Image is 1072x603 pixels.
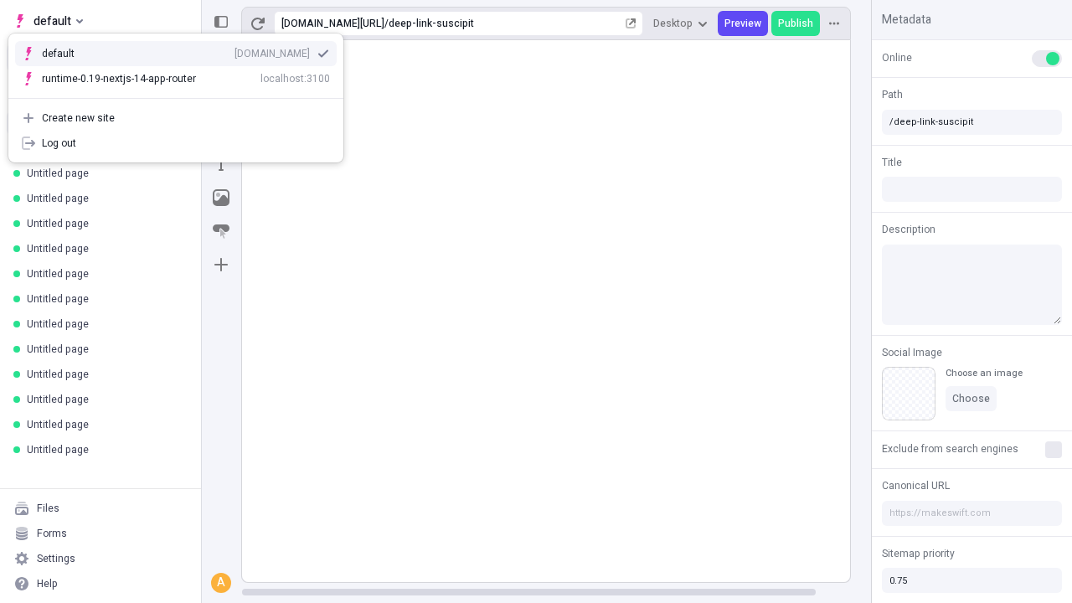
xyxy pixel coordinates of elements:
[882,441,1018,456] span: Exclude from search engines
[882,222,935,237] span: Description
[37,527,67,540] div: Forms
[384,17,389,30] div: /
[281,17,384,30] div: [URL][DOMAIN_NAME]
[946,367,1023,379] div: Choose an image
[37,502,59,515] div: Files
[37,577,58,590] div: Help
[33,11,71,31] span: default
[42,47,100,60] div: default
[778,17,813,30] span: Publish
[882,155,902,170] span: Title
[647,11,714,36] button: Desktop
[234,47,310,60] div: [DOMAIN_NAME]
[718,11,768,36] button: Preview
[882,501,1062,526] input: https://makeswift.com
[882,345,942,360] span: Social Image
[653,17,693,30] span: Desktop
[213,575,229,591] div: A
[27,217,181,230] div: Untitled page
[27,317,181,331] div: Untitled page
[7,8,90,33] button: Select site
[206,149,236,179] button: Text
[27,368,181,381] div: Untitled page
[27,443,181,456] div: Untitled page
[27,418,181,431] div: Untitled page
[882,50,912,65] span: Online
[946,386,997,411] button: Choose
[724,17,761,30] span: Preview
[206,216,236,246] button: Button
[206,183,236,213] button: Image
[27,167,181,180] div: Untitled page
[37,552,75,565] div: Settings
[27,192,181,205] div: Untitled page
[42,72,196,85] div: runtime-0.19-nextjs-14-app-router
[952,392,990,405] span: Choose
[260,72,330,85] div: localhost:3100
[389,17,622,30] div: deep-link-suscipit
[882,546,955,561] span: Sitemap priority
[27,242,181,255] div: Untitled page
[27,267,181,281] div: Untitled page
[882,87,903,102] span: Path
[8,34,343,98] div: Suggestions
[27,343,181,356] div: Untitled page
[771,11,820,36] button: Publish
[27,292,181,306] div: Untitled page
[882,478,950,493] span: Canonical URL
[27,393,181,406] div: Untitled page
